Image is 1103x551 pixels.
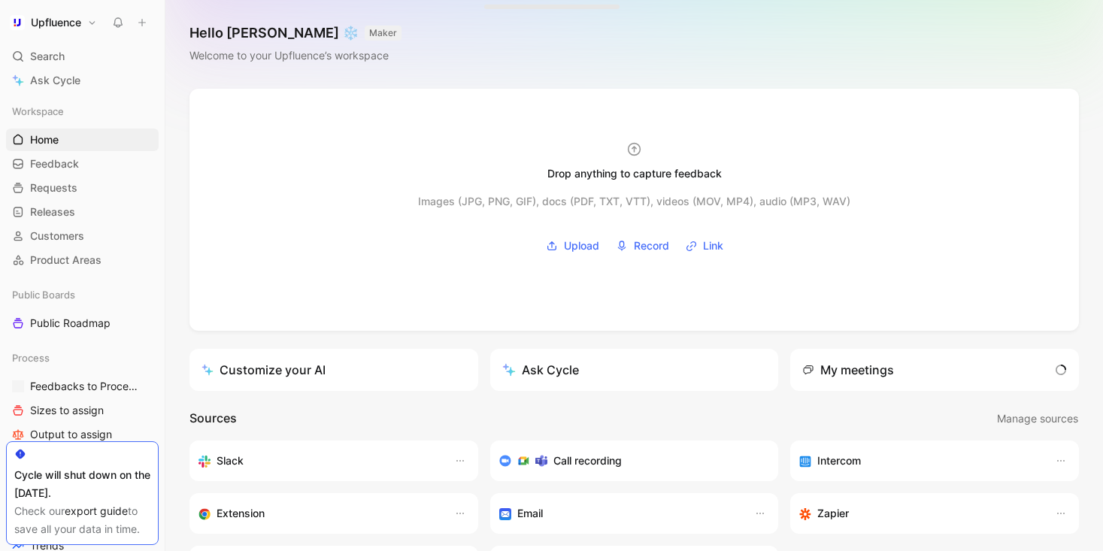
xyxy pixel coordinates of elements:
div: Customize your AI [202,361,326,379]
div: My meetings [802,361,894,379]
span: Search [30,47,65,65]
span: Product Areas [30,253,102,268]
div: Cycle will shut down on the [DATE]. [14,466,150,502]
h3: Email [517,504,543,522]
div: Sync your customers, send feedback and get updates in Intercom [799,452,1040,470]
div: Forward emails to your feedback inbox [499,504,740,522]
h3: Slack [217,452,244,470]
h1: Hello [PERSON_NAME] ❄️ [189,24,402,42]
span: Output to assign [30,427,112,442]
div: Record & transcribe meetings from Zoom, Meet & Teams. [499,452,758,470]
div: Check our to save all your data in time. [14,502,150,538]
span: Customers [30,229,84,244]
div: Welcome to your Upfluence’s workspace [189,47,402,65]
h1: Upfluence [31,16,81,29]
a: Ask Cycle [6,69,159,92]
button: MAKER [365,26,402,41]
span: Workspace [12,104,64,119]
div: Capture feedback from thousands of sources with Zapier (survey results, recordings, sheets, etc). [799,504,1040,522]
div: Sync your customers, send feedback and get updates in Slack [198,452,439,470]
span: Ask Cycle [30,71,80,89]
a: Feedback [6,153,159,175]
div: Ask Cycle [502,361,579,379]
h3: Zapier [817,504,849,522]
div: ProcessFeedbacks to ProcessSizes to assignOutput to assignBusiness Focus to assign [6,347,159,470]
span: Link [703,237,723,255]
button: Record [611,235,674,257]
span: Feedback [30,156,79,171]
button: Ask Cycle [490,349,779,391]
span: Requests [30,180,77,195]
div: Capture feedback from anywhere on the web [198,504,439,522]
span: Sizes to assign [30,403,104,418]
a: export guide [65,504,128,517]
div: Workspace [6,100,159,123]
span: Upload [564,237,599,255]
div: Images (JPG, PNG, GIF), docs (PDF, TXT, VTT), videos (MOV, MP4), audio (MP3, WAV) [418,192,850,210]
h3: Intercom [817,452,861,470]
button: Link [680,235,729,257]
a: Product Areas [6,249,159,271]
div: Public Boards [6,283,159,306]
div: Search [6,45,159,68]
img: Upfluence [10,15,25,30]
span: Home [30,132,59,147]
a: Requests [6,177,159,199]
span: Record [634,237,669,255]
a: Sizes to assign [6,399,159,422]
span: Process [12,350,50,365]
h3: Call recording [553,452,622,470]
button: Manage sources [996,409,1079,428]
a: Releases [6,201,159,223]
h3: Extension [217,504,265,522]
h2: Sources [189,409,237,428]
a: Home [6,129,159,151]
span: Feedbacks to Process [30,379,138,394]
a: Public Roadmap [6,312,159,335]
button: Upload [541,235,605,257]
span: Public Boards [12,287,75,302]
button: UpfluenceUpfluence [6,12,101,33]
div: Drop anything to capture feedback [547,165,722,183]
div: Public BoardsPublic Roadmap [6,283,159,335]
div: Process [6,347,159,369]
a: Feedbacks to Process [6,375,159,398]
a: Customers [6,225,159,247]
span: Public Roadmap [30,316,111,331]
span: Manage sources [997,410,1078,428]
span: Releases [30,204,75,219]
a: Output to assign [6,423,159,446]
a: Customize your AI [189,349,478,391]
